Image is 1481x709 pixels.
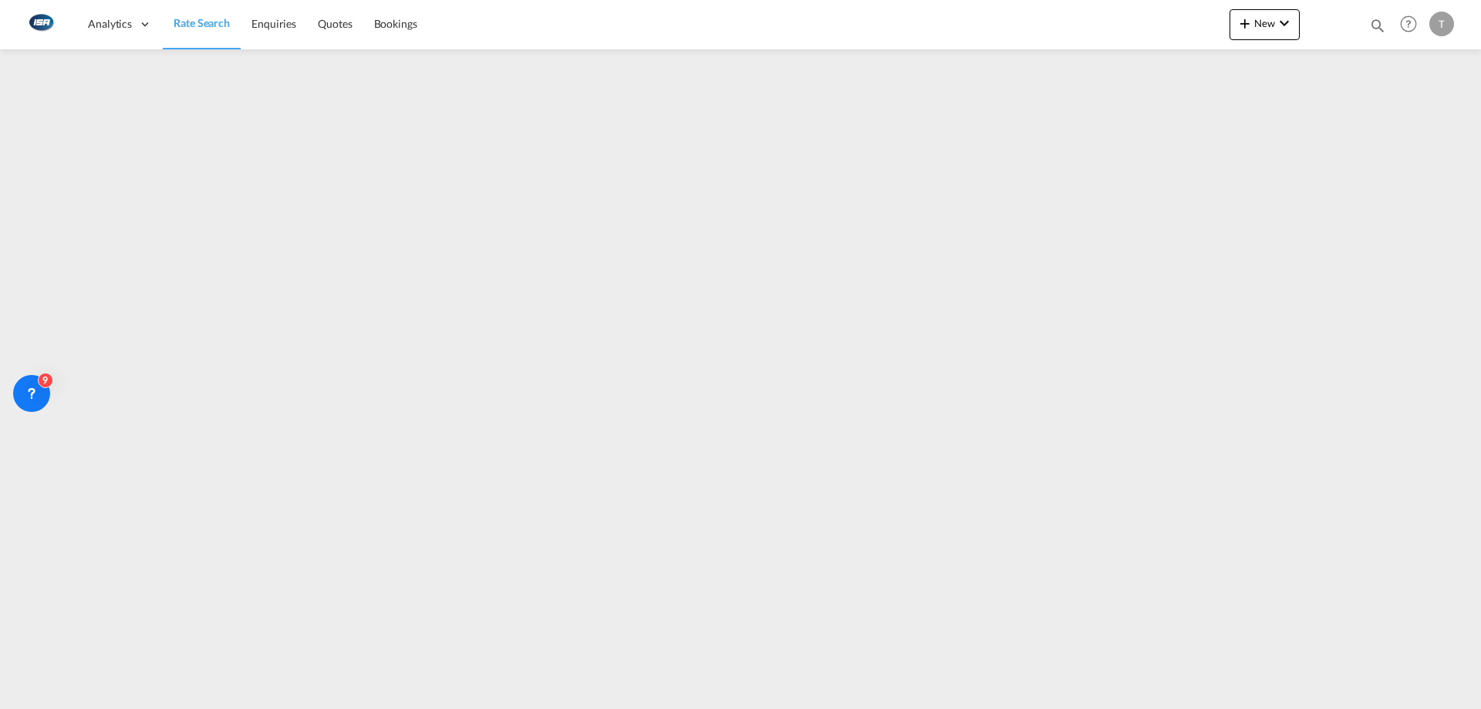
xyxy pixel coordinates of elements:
[1369,17,1386,40] div: icon-magnify
[374,17,417,30] span: Bookings
[1230,9,1300,40] button: icon-plus 400-fgNewicon-chevron-down
[318,17,352,30] span: Quotes
[1369,17,1386,34] md-icon: icon-magnify
[1429,12,1454,36] div: T
[88,16,132,32] span: Analytics
[1275,14,1294,32] md-icon: icon-chevron-down
[1395,11,1422,37] span: Help
[1236,17,1294,29] span: New
[251,17,296,30] span: Enquiries
[174,16,230,29] span: Rate Search
[1395,11,1429,39] div: Help
[23,7,58,42] img: 1aa151c0c08011ec8d6f413816f9a227.png
[1236,14,1254,32] md-icon: icon-plus 400-fg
